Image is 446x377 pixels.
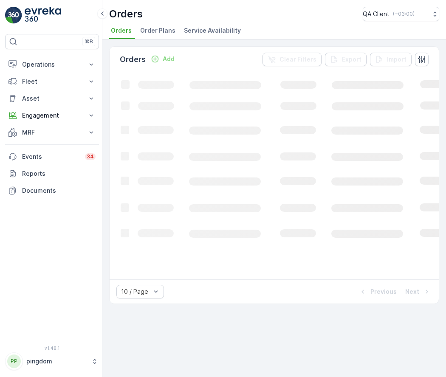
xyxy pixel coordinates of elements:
[5,56,99,73] button: Operations
[393,11,415,17] p: ( +03:00 )
[5,73,99,90] button: Fleet
[363,10,390,18] p: QA Client
[85,38,93,45] p: ⌘B
[387,55,406,64] p: Import
[22,186,96,195] p: Documents
[358,287,398,297] button: Previous
[404,287,432,297] button: Next
[87,153,94,160] p: 34
[25,7,61,24] img: logo_light-DOdMpM7g.png
[111,26,132,35] span: Orders
[120,53,146,65] p: Orders
[163,55,175,63] p: Add
[5,182,99,199] a: Documents
[263,53,322,66] button: Clear Filters
[405,287,419,296] p: Next
[5,124,99,141] button: MRF
[22,152,80,161] p: Events
[5,90,99,107] button: Asset
[279,55,316,64] p: Clear Filters
[22,94,82,103] p: Asset
[5,346,99,351] span: v 1.48.1
[184,26,241,35] span: Service Availability
[370,287,397,296] p: Previous
[22,60,82,69] p: Operations
[5,352,99,370] button: PPpingdom
[22,128,82,137] p: MRF
[7,354,21,368] div: PP
[370,53,412,66] button: Import
[5,107,99,124] button: Engagement
[342,55,361,64] p: Export
[22,169,96,178] p: Reports
[26,357,87,366] p: pingdom
[5,165,99,182] a: Reports
[140,26,175,35] span: Order Plans
[22,77,82,86] p: Fleet
[325,53,367,66] button: Export
[363,7,439,21] button: QA Client(+03:00)
[147,54,178,64] button: Add
[5,7,22,24] img: logo
[109,7,143,21] p: Orders
[5,148,99,165] a: Events34
[22,111,82,120] p: Engagement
